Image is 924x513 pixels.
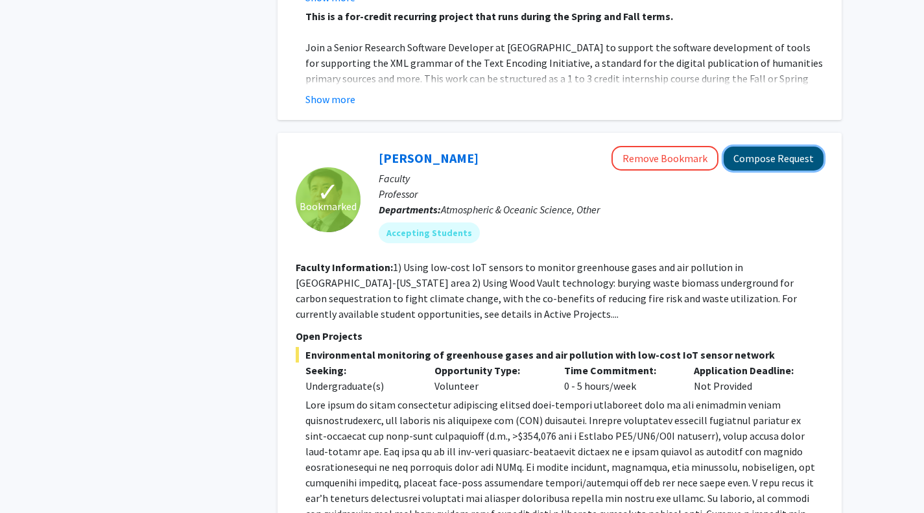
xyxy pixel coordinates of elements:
[379,150,479,166] a: [PERSON_NAME]
[684,363,814,394] div: Not Provided
[317,185,339,198] span: ✓
[379,186,823,202] p: Professor
[724,147,823,171] button: Compose Request to Ning Zeng
[441,203,600,216] span: Atmospheric & Oceanic Science, Other
[305,91,355,107] button: Show more
[379,171,823,186] p: Faculty
[296,261,393,274] b: Faculty Information:
[694,363,804,378] p: Application Deadline:
[379,203,441,216] b: Departments:
[296,261,797,320] fg-read-more: 1) Using low-cost IoT sensors to monitor greenhouse gases and air pollution in [GEOGRAPHIC_DATA]-...
[434,363,545,378] p: Opportunity Type:
[296,347,823,363] span: Environmental monitoring of greenhouse gases and air pollution with low-cost IoT sensor network
[425,363,554,394] div: Volunteer
[564,363,674,378] p: Time Commitment:
[611,146,718,171] button: Remove Bookmark
[296,328,823,344] p: Open Projects
[379,222,480,243] mat-chip: Accepting Students
[305,363,416,378] p: Seeking:
[10,455,55,503] iframe: Chat
[305,40,823,102] p: Join a Senior Research Software Developer at [GEOGRAPHIC_DATA] to support the software developmen...
[300,198,357,214] span: Bookmarked
[305,378,416,394] div: Undergraduate(s)
[554,363,684,394] div: 0 - 5 hours/week
[305,10,673,23] strong: This is a for-credit recurring project that runs during the Spring and Fall terms.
